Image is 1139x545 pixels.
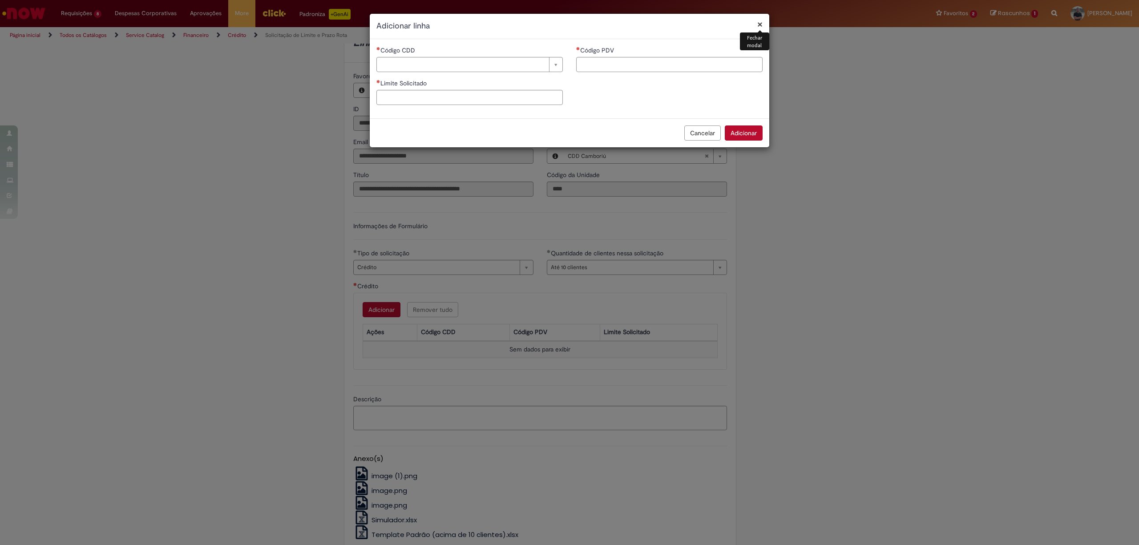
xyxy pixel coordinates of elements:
span: Limite Solicitado [380,79,428,87]
span: Necessários [376,80,380,83]
span: Necessários - Código CDD [380,46,417,54]
div: Fechar modal [740,32,769,50]
span: Necessários [576,47,580,50]
button: Cancelar [684,125,721,141]
input: Código PDV [576,57,763,72]
button: Fechar modal [757,20,763,29]
button: Adicionar [725,125,763,141]
h2: Adicionar linha [376,20,763,32]
span: Necessários [376,47,380,50]
a: Limpar campo Código CDD [376,57,563,72]
input: Limite Solicitado [376,90,563,105]
span: Código PDV [580,46,616,54]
